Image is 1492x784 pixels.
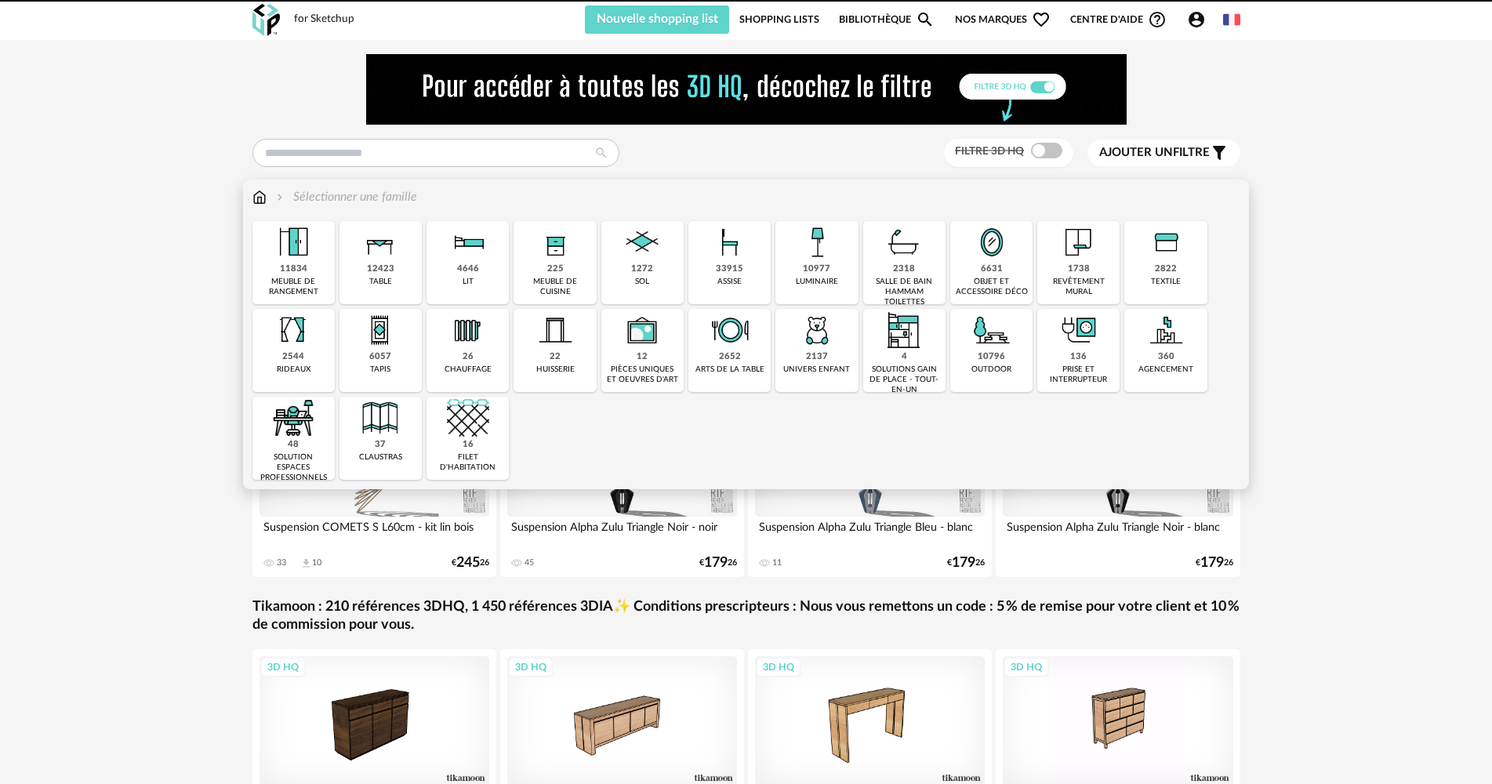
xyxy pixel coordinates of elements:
[369,277,392,287] div: table
[1004,657,1049,677] div: 3D HQ
[1158,351,1174,363] div: 360
[916,10,935,29] span: Magnify icon
[359,221,401,263] img: Table.png
[868,277,941,307] div: salle de bain hammam toilettes
[260,517,490,548] div: Suspension COMETS S L60cm - kit lin bois
[1058,221,1100,263] img: Papier%20peint.png
[1070,351,1087,363] div: 136
[1210,143,1229,162] span: Filter icon
[585,5,730,34] button: Nouvelle shopping list
[635,277,649,287] div: sol
[1042,365,1115,385] div: prise et interrupteur
[606,365,679,385] div: pièces uniques et oeuvres d'art
[525,557,534,568] div: 45
[300,557,312,569] span: Download icon
[260,657,306,677] div: 3D HQ
[1087,140,1240,166] button: Ajouter unfiltre Filter icon
[709,221,751,263] img: Assise.png
[359,309,401,351] img: Tapis.png
[952,557,975,568] span: 179
[518,277,591,297] div: meuble de cuisine
[272,397,314,439] img: espace-de-travail.png
[1068,263,1090,275] div: 1738
[447,397,489,439] img: filet.png
[282,351,304,363] div: 2544
[971,221,1013,263] img: Miroir.png
[550,351,561,363] div: 22
[955,146,1024,157] span: Filtre 3D HQ
[534,309,576,351] img: Huiserie.png
[536,365,575,375] div: huisserie
[272,221,314,263] img: Meuble%20de%20rangement.png
[1148,10,1167,29] span: Help Circle Outline icon
[257,277,330,297] div: meuble de rangement
[955,5,1051,34] span: Nos marques
[312,557,321,568] div: 10
[534,221,576,263] img: Rangement.png
[452,557,489,568] div: € 26
[1145,309,1187,351] img: Agencement.png
[1223,11,1240,28] img: fr
[716,263,743,275] div: 33915
[1058,309,1100,351] img: PriseInter.png
[447,221,489,263] img: Literie.png
[369,351,391,363] div: 6057
[277,557,286,568] div: 33
[288,439,299,451] div: 48
[1032,10,1051,29] span: Heart Outline icon
[699,557,737,568] div: € 26
[252,4,280,36] img: OXP
[457,263,479,275] div: 4646
[375,439,386,451] div: 37
[756,657,801,677] div: 3D HQ
[1070,10,1167,29] span: Centre d'aideHelp Circle Outline icon
[695,365,764,375] div: arts de la table
[868,365,941,395] div: solutions gain de place - tout-en-un
[893,263,915,275] div: 2318
[280,263,307,275] div: 11834
[709,309,751,351] img: ArtTable.png
[621,221,663,263] img: Sol.png
[547,263,564,275] div: 225
[1138,365,1193,375] div: agencement
[252,188,267,206] img: svg+xml;base64,PHN2ZyB3aWR0aD0iMTYiIGhlaWdodD0iMTciIHZpZXdCb3g9IjAgMCAxNiAxNyIgZmlsbD0ibm9uZSIgeG...
[902,351,907,363] div: 4
[719,351,741,363] div: 2652
[252,598,1240,635] a: Tikamoon : 210 références 3DHQ, 1 450 références 3DIA✨ Conditions prescripteurs : Nous vous remet...
[947,557,985,568] div: € 26
[1200,557,1224,568] span: 179
[955,277,1028,297] div: objet et accessoire déco
[508,657,554,677] div: 3D HQ
[803,263,830,275] div: 10977
[1003,517,1233,548] div: Suspension Alpha Zulu Triangle Noir - blanc
[1187,10,1206,29] span: Account Circle icon
[277,365,310,375] div: rideaux
[1145,221,1187,263] img: Textile.png
[431,452,504,473] div: filet d'habitation
[272,309,314,351] img: Rideaux.png
[796,277,838,287] div: luminaire
[507,517,738,548] div: Suspension Alpha Zulu Triangle Noir - noir
[447,309,489,351] img: Radiateur.png
[1155,263,1177,275] div: 2822
[717,277,742,287] div: assise
[978,351,1005,363] div: 10796
[445,365,492,375] div: chauffage
[257,452,330,483] div: solution espaces professionnels
[1099,147,1173,158] span: Ajouter un
[1187,10,1213,29] span: Account Circle icon
[883,309,925,351] img: ToutEnUn.png
[806,351,828,363] div: 2137
[274,188,417,206] div: Sélectionner une famille
[1196,557,1233,568] div: € 26
[1042,277,1115,297] div: revêtement mural
[783,365,850,375] div: univers enfant
[621,309,663,351] img: UniqueOeuvre.png
[359,397,401,439] img: Cloison.png
[704,557,728,568] span: 179
[597,13,718,25] span: Nouvelle shopping list
[1151,277,1181,287] div: textile
[463,351,474,363] div: 26
[971,365,1011,375] div: outdoor
[981,263,1003,275] div: 6631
